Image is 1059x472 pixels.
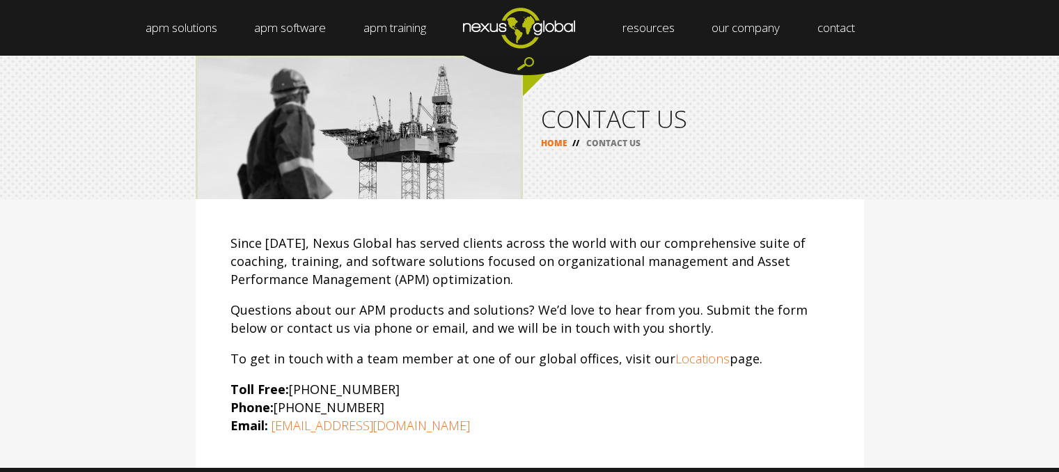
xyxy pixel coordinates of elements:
h1: CONTACT US [541,107,846,131]
p: Questions about our APM products and solutions? We’d love to hear from you. Submit the form below... [230,301,829,337]
a: [EMAIL_ADDRESS][DOMAIN_NAME] [272,417,470,434]
strong: Email: [230,417,268,434]
strong: Phone: [230,399,274,416]
strong: Toll Free: [230,381,289,398]
a: Locations [675,350,730,367]
p: Since [DATE], Nexus Global has served clients across the world with our comprehensive suite of co... [230,234,829,288]
p: [PHONE_NUMBER] [PHONE_NUMBER] [230,380,829,434]
a: HOME [541,137,567,149]
span: // [567,137,584,149]
p: To get in touch with a team member at one of our global offices, visit our page. [230,349,829,368]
